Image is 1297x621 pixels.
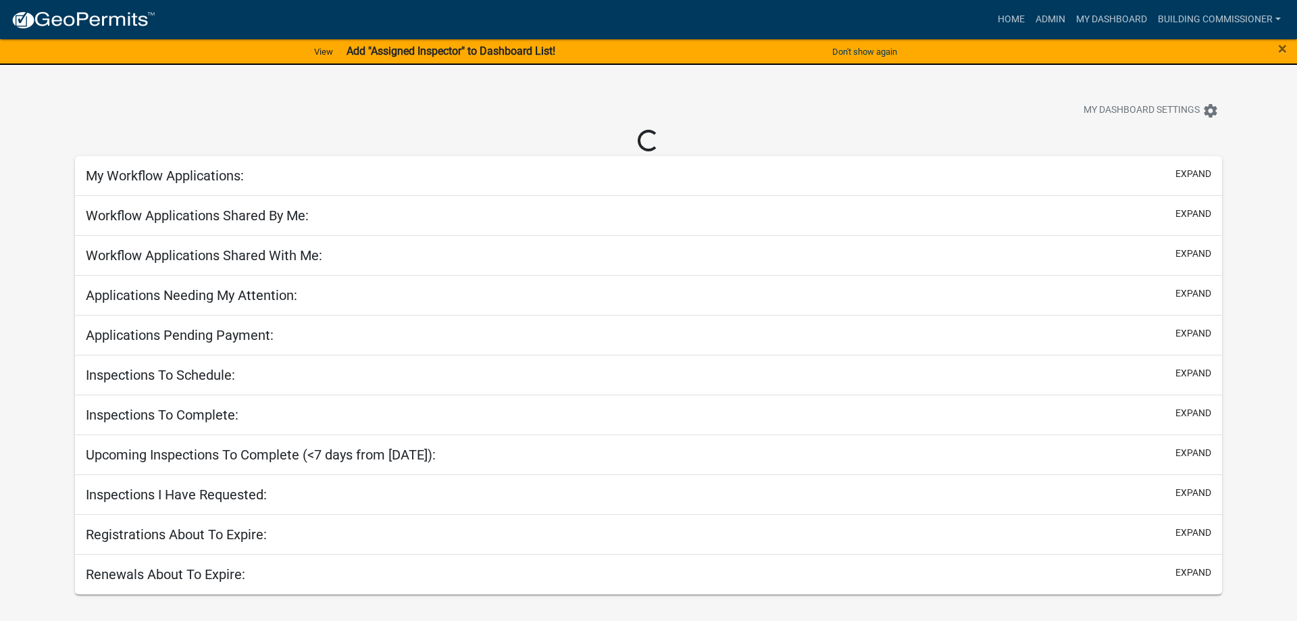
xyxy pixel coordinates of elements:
a: Building Commissioner [1152,7,1286,32]
h5: Upcoming Inspections To Complete (<7 days from [DATE]): [86,447,436,463]
a: My Dashboard [1071,7,1152,32]
button: expand [1175,287,1211,301]
h5: Applications Needing My Attention: [86,287,297,303]
h5: Workflow Applications Shared With Me: [86,247,322,264]
button: expand [1175,207,1211,221]
span: × [1278,39,1287,58]
h5: My Workflow Applications: [86,168,244,184]
button: expand [1175,326,1211,341]
button: expand [1175,406,1211,420]
button: expand [1175,247,1211,261]
strong: Add "Assigned Inspector" to Dashboard List! [347,45,555,57]
i: settings [1202,103,1219,119]
h5: Applications Pending Payment: [86,327,274,343]
button: expand [1175,526,1211,540]
button: Close [1278,41,1287,57]
button: Don't show again [827,41,902,63]
h5: Registrations About To Expire: [86,526,267,543]
h5: Inspections To Complete: [86,407,238,423]
h5: Inspections To Schedule: [86,367,235,383]
button: expand [1175,167,1211,181]
h5: Renewals About To Expire: [86,566,245,582]
button: expand [1175,566,1211,580]
button: expand [1175,366,1211,380]
a: View [309,41,338,63]
span: My Dashboard Settings [1084,103,1200,119]
a: Admin [1030,7,1071,32]
button: expand [1175,486,1211,500]
button: expand [1175,446,1211,460]
button: My Dashboard Settingssettings [1073,97,1229,124]
a: Home [992,7,1030,32]
h5: Workflow Applications Shared By Me: [86,207,309,224]
h5: Inspections I Have Requested: [86,487,267,503]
